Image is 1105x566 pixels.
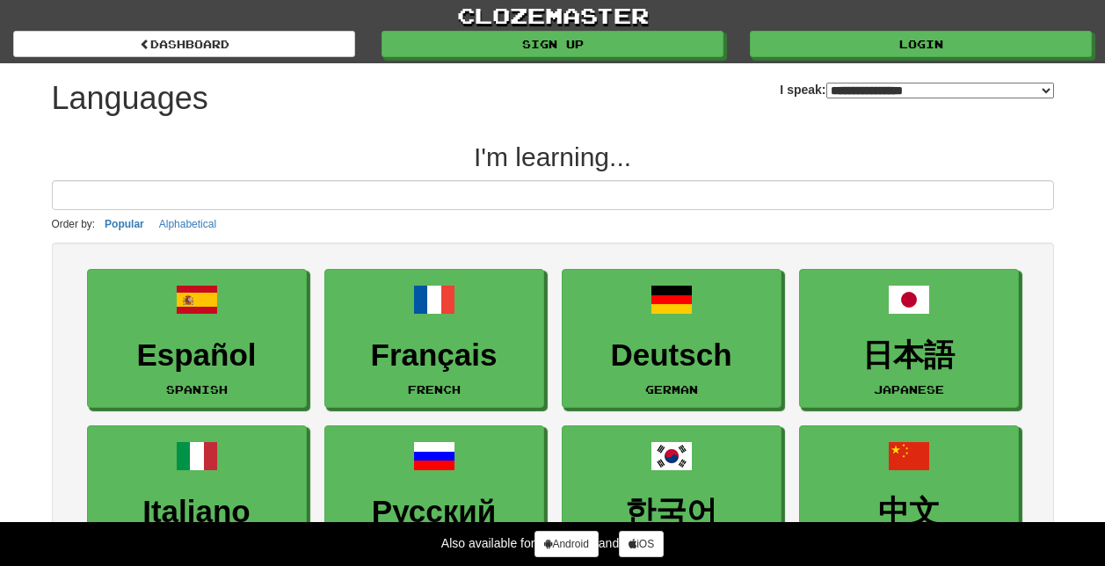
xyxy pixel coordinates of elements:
a: Android [534,531,598,557]
label: I speak: [780,81,1053,98]
button: Alphabetical [154,214,222,234]
small: French [408,383,461,395]
h3: Русский [334,495,534,529]
a: 中文Mandarin Chinese [799,425,1019,565]
h3: 中文 [809,495,1009,529]
a: 한국어[DEMOGRAPHIC_DATA] [562,425,781,565]
a: dashboard [13,31,355,57]
h3: Deutsch [571,338,772,373]
a: EspañolSpanish [87,269,307,409]
h3: Italiano [97,495,297,529]
h3: 한국어 [571,495,772,529]
small: Spanish [166,383,228,395]
a: ItalianoItalian [87,425,307,565]
h1: Languages [52,81,208,116]
small: Order by: [52,218,96,230]
a: 日本語Japanese [799,269,1019,409]
button: Popular [99,214,149,234]
select: I speak: [826,83,1054,98]
h3: Español [97,338,297,373]
h3: 日本語 [809,338,1009,373]
a: iOS [619,531,664,557]
a: Login [750,31,1092,57]
a: Sign up [382,31,723,57]
h3: Français [334,338,534,373]
a: FrançaisFrench [324,269,544,409]
small: German [645,383,698,395]
a: РусскийRussian [324,425,544,565]
a: DeutschGerman [562,269,781,409]
small: Japanese [874,383,944,395]
h2: I'm learning... [52,142,1054,171]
